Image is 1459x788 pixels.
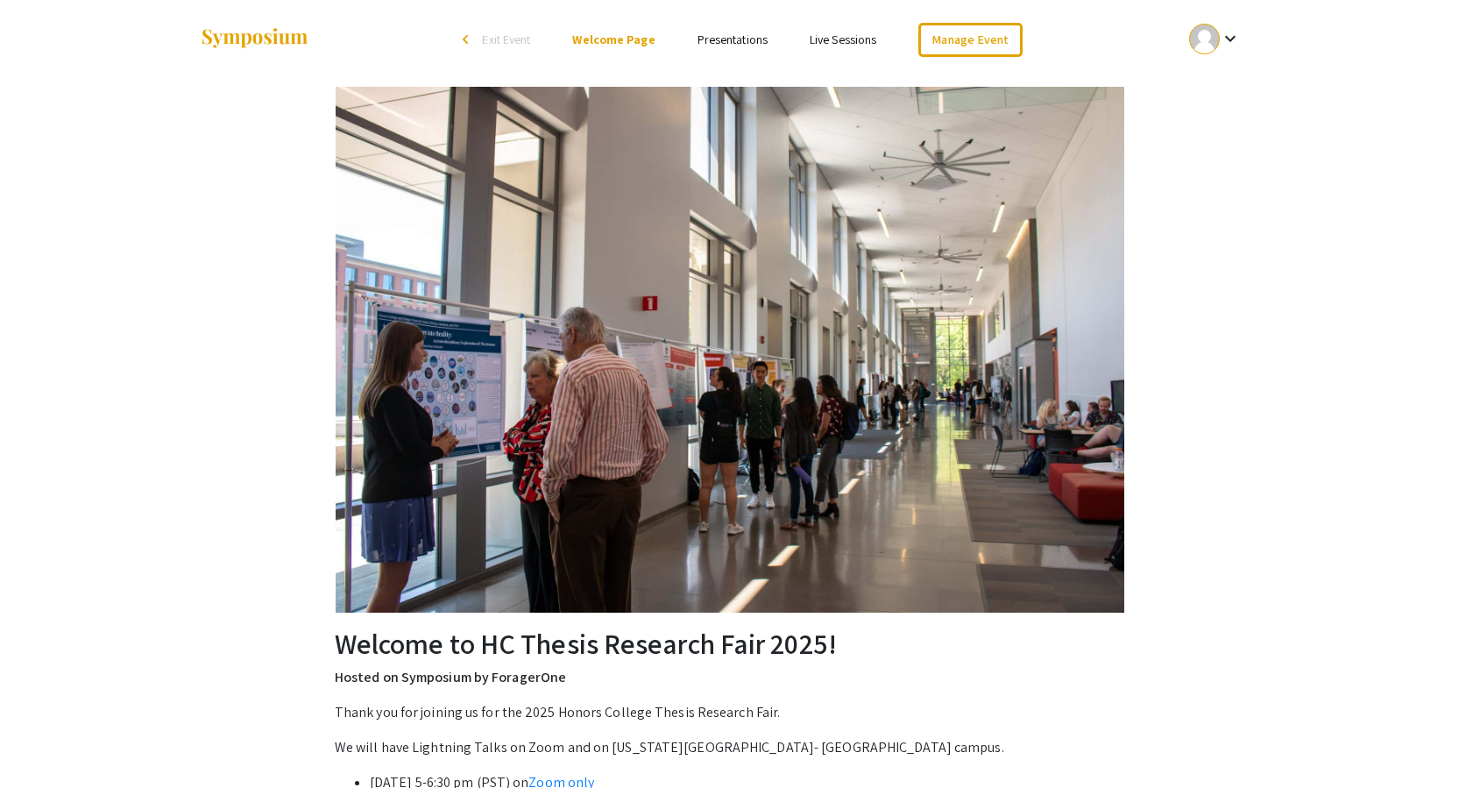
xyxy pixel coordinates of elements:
a: Welcome Page [572,32,655,47]
mat-icon: Expand account dropdown [1220,28,1241,49]
span: Exit Event [482,32,530,47]
p: Thank you for joining us for the 2025 Honors College Thesis Research Fair. [335,702,1124,723]
a: Live Sessions [810,32,876,47]
h2: Welcome to HC Thesis Research Fair 2025! [335,627,1124,660]
a: Manage Event [918,23,1022,57]
img: Symposium by ForagerOne [200,27,309,51]
div: arrow_back_ios [463,34,473,45]
iframe: Chat [13,709,74,775]
a: Presentations [698,32,768,47]
p: We will have Lightning Talks on Zoom and on [US_STATE][GEOGRAPHIC_DATA]- [GEOGRAPHIC_DATA] campus. [335,737,1124,758]
p: Hosted on Symposium by ForagerOne [335,667,1124,688]
button: Expand account dropdown [1171,19,1259,59]
img: HC Thesis Research Fair 2025 [336,87,1124,613]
